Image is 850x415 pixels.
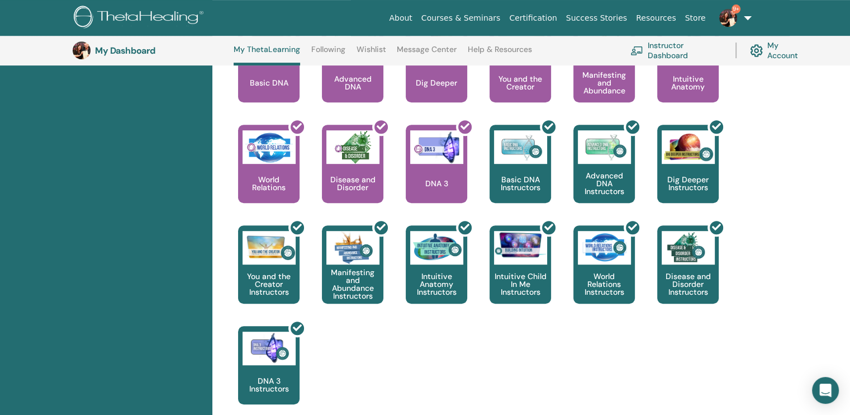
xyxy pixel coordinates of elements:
[410,231,463,265] img: Intuitive Anatomy Instructors
[657,272,719,296] p: Disease and Disorder Instructors
[490,125,551,225] a: Basic DNA Instructors Basic DNA Instructors
[238,225,300,326] a: You and the Creator Instructors You and the Creator Instructors
[311,45,345,63] a: Following
[631,8,681,29] a: Resources
[812,377,839,404] div: Open Intercom Messenger
[490,24,551,125] a: You and the Creator You and the Creator
[732,4,740,13] span: 9+
[719,9,737,27] img: default.jpg
[494,130,547,164] img: Basic DNA Instructors
[573,24,635,125] a: Manifesting and Abundance Manifesting and Abundance
[411,79,462,87] p: Dig Deeper
[573,225,635,326] a: World Relations Instructors World Relations Instructors
[322,268,383,300] p: Manifesting and Abundance Instructors
[468,45,532,63] a: Help & Resources
[662,231,715,265] img: Disease and Disorder Instructors
[74,6,207,31] img: logo.png
[490,272,551,296] p: Intuitive Child In Me Instructors
[397,45,457,63] a: Message Center
[578,231,631,265] img: World Relations Instructors
[234,45,300,65] a: My ThetaLearning
[243,231,296,265] img: You and the Creator Instructors
[630,46,643,55] img: chalkboard-teacher.svg
[410,130,463,164] img: DNA 3
[406,125,467,225] a: DNA 3 DNA 3
[657,75,719,91] p: Intuitive Anatomy
[657,24,719,125] a: Intuitive Anatomy Intuitive Anatomy
[322,24,383,125] a: Advanced DNA Advanced DNA
[322,225,383,326] a: Manifesting and Abundance Instructors Manifesting and Abundance Instructors
[95,45,207,56] h3: My Dashboard
[238,125,300,225] a: World Relations World Relations
[573,71,635,95] p: Manifesting and Abundance
[326,130,379,164] img: Disease and Disorder
[750,38,809,63] a: My Account
[662,130,715,164] img: Dig Deeper Instructors
[357,45,386,63] a: Wishlist
[73,41,91,59] img: default.jpg
[657,176,719,191] p: Dig Deeper Instructors
[750,41,763,60] img: cog.svg
[322,75,383,91] p: Advanced DNA
[243,332,296,365] img: DNA 3 Instructors
[657,125,719,225] a: Dig Deeper Instructors Dig Deeper Instructors
[490,176,551,191] p: Basic DNA Instructors
[573,172,635,195] p: Advanced DNA Instructors
[578,130,631,164] img: Advanced DNA Instructors
[417,8,505,29] a: Courses & Seminars
[406,225,467,326] a: Intuitive Anatomy Instructors Intuitive Anatomy Instructors
[406,24,467,125] a: Dig Deeper Dig Deeper
[573,272,635,296] p: World Relations Instructors
[238,272,300,296] p: You and the Creator Instructors
[238,377,300,393] p: DNA 3 Instructors
[505,8,561,29] a: Certification
[562,8,631,29] a: Success Stories
[490,75,551,91] p: You and the Creator
[322,176,383,191] p: Disease and Disorder
[490,225,551,326] a: Intuitive Child In Me Instructors Intuitive Child In Me Instructors
[238,24,300,125] a: Basic DNA Basic DNA
[384,8,416,29] a: About
[630,38,722,63] a: Instructor Dashboard
[681,8,710,29] a: Store
[238,176,300,191] p: World Relations
[494,231,547,258] img: Intuitive Child In Me Instructors
[326,231,379,265] img: Manifesting and Abundance Instructors
[322,125,383,225] a: Disease and Disorder Disease and Disorder
[573,125,635,225] a: Advanced DNA Instructors Advanced DNA Instructors
[657,225,719,326] a: Disease and Disorder Instructors Disease and Disorder Instructors
[406,272,467,296] p: Intuitive Anatomy Instructors
[243,130,296,164] img: World Relations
